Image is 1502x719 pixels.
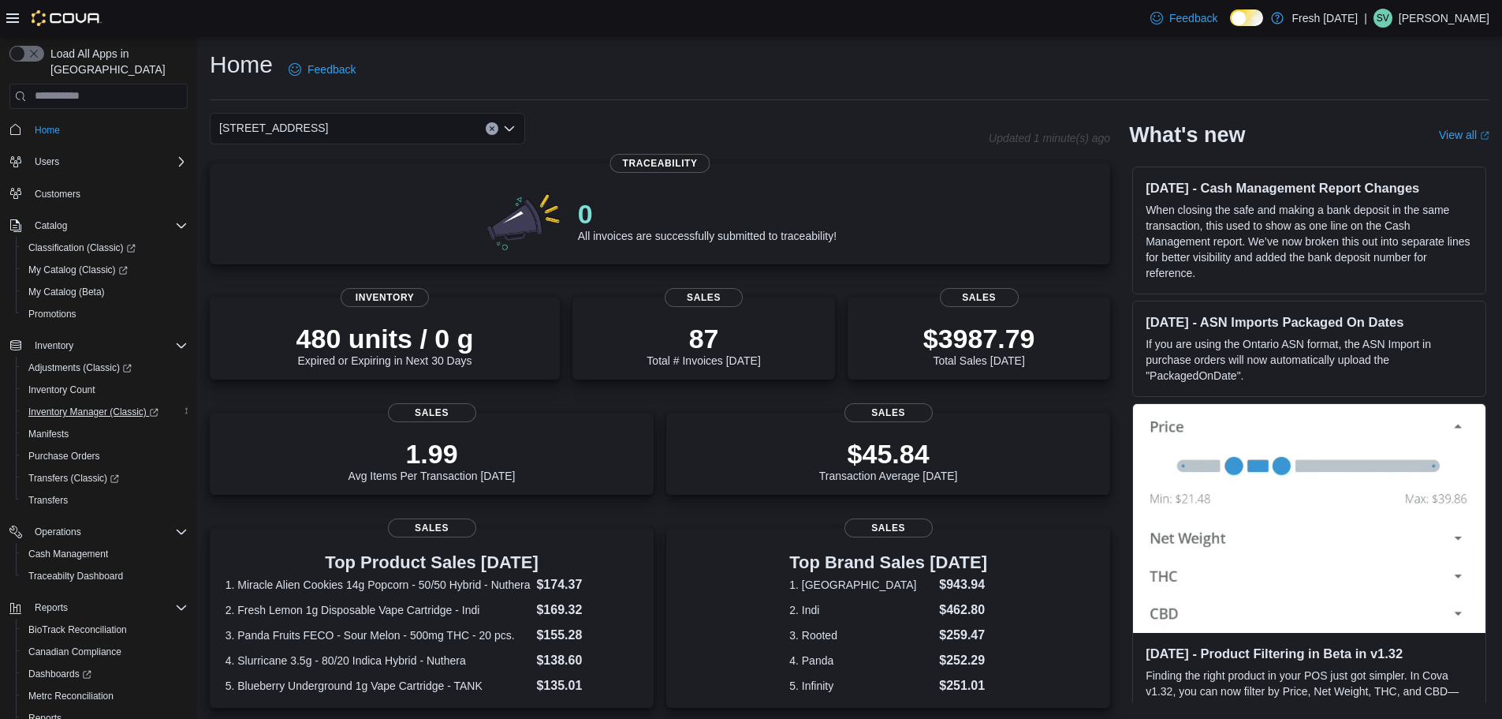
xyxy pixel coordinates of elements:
a: Adjustments (Classic) [16,357,194,379]
button: Catalog [28,216,73,235]
span: Dashboards [28,668,91,680]
dt: 1. Miracle Alien Cookies 14g Popcorn - 50/50 Hybrid - Nuthera [225,577,531,593]
dd: $259.47 [939,626,987,645]
a: Dashboards [16,663,194,685]
span: Users [28,152,188,171]
span: Sales [940,288,1019,307]
p: 0 [578,198,837,230]
dt: 2. Indi [789,602,933,618]
button: Open list of options [503,122,516,135]
span: SV [1377,9,1389,28]
div: Transaction Average [DATE] [819,438,958,482]
a: Promotions [22,305,83,324]
span: Customers [28,184,188,204]
span: Dashboards [22,665,188,683]
dd: $169.32 [536,601,638,620]
p: When closing the safe and making a bank deposit in the same transaction, this used to show as one... [1146,202,1473,281]
span: Sales [844,519,933,537]
span: Transfers [28,494,68,507]
span: Inventory Count [28,384,95,396]
span: Load All Apps in [GEOGRAPHIC_DATA] [44,46,188,77]
img: 0 [483,189,565,252]
a: Inventory Manager (Classic) [16,401,194,423]
span: Home [28,120,188,140]
button: Inventory Count [16,379,194,401]
dd: $252.29 [939,651,987,670]
span: Canadian Compliance [28,646,121,658]
a: My Catalog (Classic) [16,259,194,281]
div: Expired or Expiring in Next 30 Days [296,323,474,367]
p: Updated 1 minute(s) ago [989,132,1110,144]
span: Sales [844,403,933,422]
input: Dark Mode [1230,9,1263,26]
img: Cova [32,10,102,26]
span: Classification (Classic) [22,238,188,257]
dt: 1. [GEOGRAPHIC_DATA] [789,577,933,593]
h3: [DATE] - Product Filtering in Beta in v1.32 [1146,646,1473,661]
a: Home [28,121,66,140]
dt: 2. Fresh Lemon 1g Disposable Vape Cartridge - Indi [225,602,531,618]
span: Canadian Compliance [22,642,188,661]
button: Catalog [3,215,194,237]
p: If you are using the Ontario ASN format, the ASN Import in purchase orders will now automatically... [1146,336,1473,384]
a: Inventory Manager (Classic) [22,403,165,421]
a: Feedback [1144,2,1224,34]
h3: Top Brand Sales [DATE] [789,553,987,572]
button: Users [28,152,65,171]
span: Purchase Orders [22,447,188,466]
h3: [DATE] - ASN Imports Packaged On Dates [1146,314,1473,330]
a: Classification (Classic) [22,238,142,257]
a: Customers [28,185,87,204]
svg: External link [1480,131,1489,140]
span: Transfers (Classic) [22,469,188,488]
dt: 4. Panda [789,653,933,668]
button: BioTrack Reconciliation [16,619,194,641]
span: Promotions [28,308,76,320]
span: My Catalog (Classic) [28,264,128,276]
a: My Catalog (Classic) [22,260,134,279]
button: Transfers [16,489,194,511]
span: Inventory Manager (Classic) [28,406,158,418]
a: Manifests [22,425,75,444]
dt: 5. Infinity [789,678,933,694]
button: Clear input [486,122,498,135]
p: Fresh [DATE] [1291,9,1358,28]
p: 480 units / 0 g [296,323,474,354]
span: Adjustments (Classic) [28,361,132,374]
a: Metrc Reconciliation [22,687,120,706]
h3: [DATE] - Cash Management Report Changes [1146,180,1473,196]
button: Reports [28,598,74,617]
span: Operations [28,522,188,541]
button: Inventory [3,335,194,357]
a: Feedback [282,54,362,85]
a: View allExternal link [1439,129,1489,141]
div: All invoices are successfully submitted to traceability! [578,198,837,242]
button: Manifests [16,423,194,445]
button: Canadian Compliance [16,641,194,663]
span: BioTrack Reconciliation [22,620,188,639]
span: Traceabilty Dashboard [22,567,188,586]
span: Adjustments (Classic) [22,358,188,377]
dd: $174.37 [536,575,638,594]
dd: $943.94 [939,575,987,594]
a: Canadian Compliance [22,642,128,661]
span: Feedback [307,62,356,77]
a: Classification (Classic) [16,237,194,259]
span: Traceabilty Dashboard [28,570,123,582]
span: Catalog [35,219,67,232]
a: Transfers (Classic) [22,469,125,488]
h2: What's new [1129,122,1245,148]
dt: 4. Slurricane 3.5g - 80/20 Indica Hybrid - Nuthera [225,653,531,668]
span: [STREET_ADDRESS] [219,118,328,137]
dt: 3. Panda Fruits FECO - Sour Melon - 500mg THC - 20 pcs. [225,627,531,643]
span: Cash Management [28,548,108,560]
span: Inventory Manager (Classic) [22,403,188,421]
button: Operations [28,522,88,541]
button: Cash Management [16,543,194,565]
dt: 5. Blueberry Underground 1g Vape Cartridge - TANK [225,678,531,694]
div: Avg Items Per Transaction [DATE] [348,438,516,482]
span: My Catalog (Beta) [22,283,188,301]
span: Transfers [22,491,188,510]
span: Reports [28,598,188,617]
button: Inventory [28,336,80,355]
